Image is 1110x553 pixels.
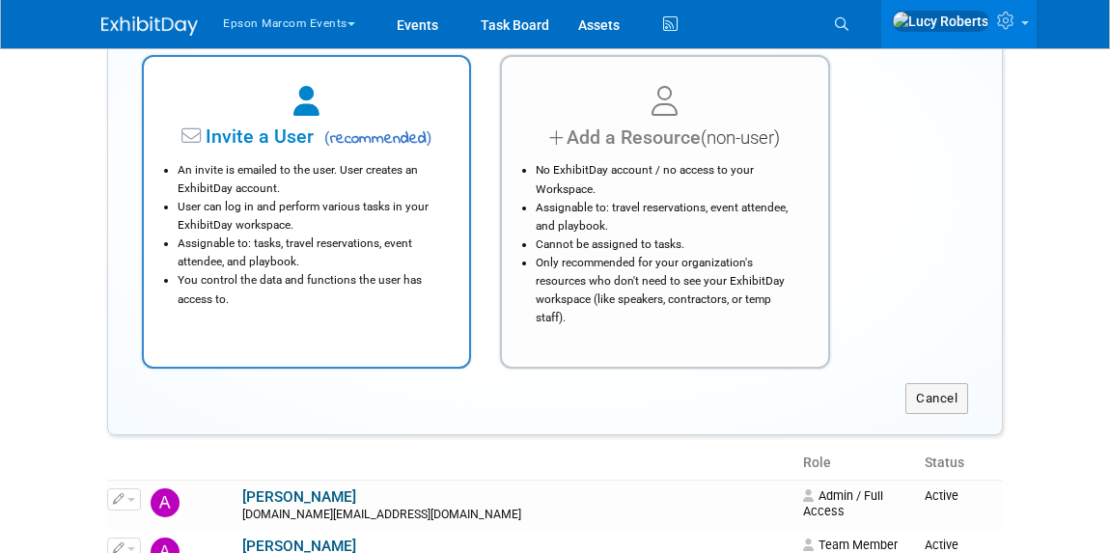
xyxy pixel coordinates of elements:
img: Alex Madrid [151,488,180,517]
li: Assignable to: tasks, travel reservations, event attendee, and playbook. [178,235,445,271]
li: User can log in and perform various tasks in your ExhibitDay workspace. [178,198,445,235]
span: ( [324,128,330,147]
span: Invite a User [181,125,314,148]
div: [DOMAIN_NAME][EMAIL_ADDRESS][DOMAIN_NAME] [242,508,791,523]
button: Cancel [905,383,968,414]
span: Team Member [803,538,898,552]
span: Active [925,538,958,552]
span: recommended [319,127,431,151]
th: Status [917,447,1003,480]
span: Active [925,488,958,503]
li: No ExhibitDay account / no access to your Workspace. [536,161,803,198]
li: An invite is emailed to the user. User creates an ExhibitDay account. [178,161,445,198]
img: Lucy Roberts [892,11,989,32]
li: Cannot be assigned to tasks. [536,235,803,254]
li: Only recommended for your organization's resources who don't need to see your ExhibitDay workspac... [536,254,803,327]
span: Admin / Full Access [803,488,883,518]
th: Role [795,447,917,480]
span: (non-user) [701,127,780,149]
a: [PERSON_NAME] [242,488,356,506]
div: Add a Resource [526,124,803,152]
img: ExhibitDay [101,16,198,36]
li: Assignable to: travel reservations, event attendee, and playbook. [536,199,803,235]
li: You control the data and functions the user has access to. [178,271,445,308]
span: ) [427,128,432,147]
